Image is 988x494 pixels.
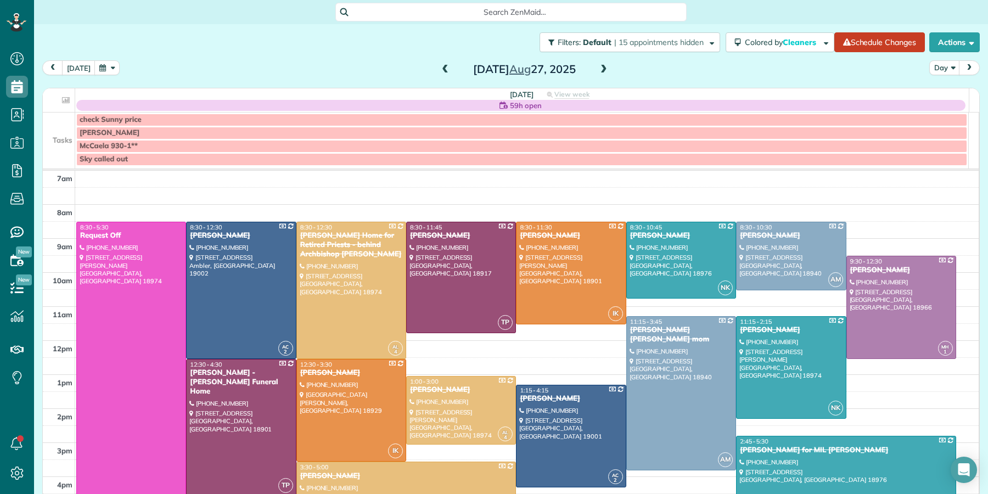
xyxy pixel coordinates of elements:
[80,128,139,137] span: [PERSON_NAME]
[57,242,72,251] span: 9am
[739,446,953,455] div: [PERSON_NAME] for MIL [PERSON_NAME]
[300,361,332,368] span: 12:30 - 3:30
[410,378,439,385] span: 1:00 - 3:00
[57,412,72,421] span: 2pm
[739,231,843,240] div: [PERSON_NAME]
[745,37,820,47] span: Colored by
[609,475,622,486] small: 2
[540,32,720,52] button: Filters: Default | 15 appointments hidden
[57,480,72,489] span: 4pm
[80,142,138,150] span: McCaela 930-1**
[300,471,513,481] div: [PERSON_NAME]
[608,306,623,321] span: IK
[190,361,222,368] span: 12:30 - 4:30
[57,174,72,183] span: 7am
[392,344,398,350] span: AL
[718,280,733,295] span: NK
[16,274,32,285] span: New
[509,62,531,76] span: Aug
[828,272,843,287] span: AM
[959,60,980,75] button: next
[520,223,552,231] span: 8:30 - 11:30
[828,401,843,416] span: NK
[80,223,109,231] span: 8:30 - 5:30
[939,347,952,357] small: 1
[850,257,882,265] span: 9:30 - 12:30
[57,208,72,217] span: 8am
[740,437,768,445] span: 2:45 - 5:30
[279,347,293,357] small: 2
[498,315,513,330] span: TP
[630,223,662,231] span: 8:30 - 10:45
[534,32,720,52] a: Filters: Default | 15 appointments hidden
[282,344,289,350] span: AC
[300,231,403,259] div: [PERSON_NAME] Home for Retired Priests - behind Archbishop [PERSON_NAME]
[16,246,32,257] span: New
[558,37,581,47] span: Filters:
[189,231,293,240] div: [PERSON_NAME]
[80,231,183,240] div: Request Off
[718,452,733,467] span: AM
[630,318,662,325] span: 11:15 - 3:45
[502,429,508,435] span: AL
[190,223,222,231] span: 8:30 - 12:30
[783,37,818,47] span: Cleaners
[300,223,332,231] span: 8:30 - 12:30
[388,444,403,458] span: IK
[53,344,72,353] span: 12pm
[278,478,293,493] span: TP
[520,386,548,394] span: 1:15 - 4:15
[189,368,293,396] div: [PERSON_NAME] - [PERSON_NAME] Funeral Home
[410,223,442,231] span: 8:30 - 11:45
[300,463,329,471] span: 3:30 - 5:00
[80,115,142,124] span: check Sunny price
[929,32,980,52] button: Actions
[740,318,772,325] span: 11:15 - 2:15
[614,37,704,47] span: | 15 appointments hidden
[80,155,128,164] span: Sky called out
[519,231,622,240] div: [PERSON_NAME]
[510,90,534,99] span: [DATE]
[554,90,590,99] span: View week
[409,385,513,395] div: [PERSON_NAME]
[630,231,733,240] div: [PERSON_NAME]
[951,457,977,483] div: Open Intercom Messenger
[57,378,72,387] span: 1pm
[630,325,733,344] div: [PERSON_NAME] [PERSON_NAME] mom
[612,472,619,478] span: AC
[300,368,403,378] div: [PERSON_NAME]
[519,394,622,403] div: [PERSON_NAME]
[583,37,612,47] span: Default
[498,433,512,443] small: 4
[726,32,834,52] button: Colored byCleaners
[62,60,96,75] button: [DATE]
[941,344,949,350] span: MH
[929,60,960,75] button: Day
[510,100,542,111] span: 59h open
[834,32,925,52] a: Schedule Changes
[57,446,72,455] span: 3pm
[409,231,513,240] div: [PERSON_NAME]
[53,276,72,285] span: 10am
[389,347,402,357] small: 4
[42,60,63,75] button: prev
[739,325,843,335] div: [PERSON_NAME]
[850,266,953,275] div: [PERSON_NAME]
[456,63,593,75] h2: [DATE] 27, 2025
[740,223,772,231] span: 8:30 - 10:30
[53,310,72,319] span: 11am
